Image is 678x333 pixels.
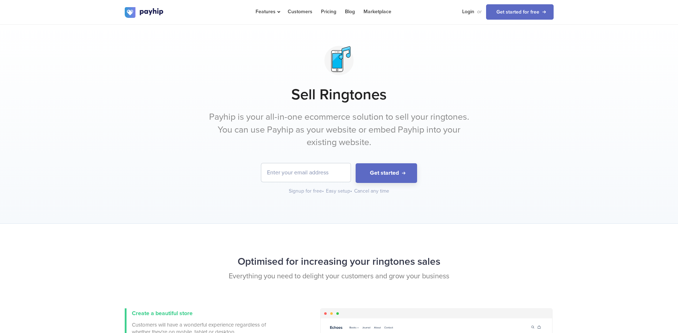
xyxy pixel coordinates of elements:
[125,252,554,271] h2: Optimised for increasing your ringtones sales
[205,111,473,149] p: Payhip is your all-in-one ecommerce solution to sell your ringtones. You can use Payhip as your w...
[125,86,554,104] h1: Sell Ringtones
[289,188,325,195] div: Signup for free
[125,271,554,282] p: Everything you need to delight your customers and grow your business
[261,163,351,182] input: Enter your email address
[350,188,352,194] span: •
[326,188,353,195] div: Easy setup
[125,7,164,18] img: logo.svg
[356,163,417,183] button: Get started
[486,4,554,20] a: Get started for free
[132,310,193,317] span: Create a beautiful store
[321,43,357,79] img: svg+xml;utf8,%3Csvg%20viewBox%3D%220%200%20100%20100%22%20xmlns%3D%22http%3A%2F%2Fwww.w3.org%2F20...
[256,9,279,15] span: Features
[322,188,324,194] span: •
[354,188,389,195] div: Cancel any time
